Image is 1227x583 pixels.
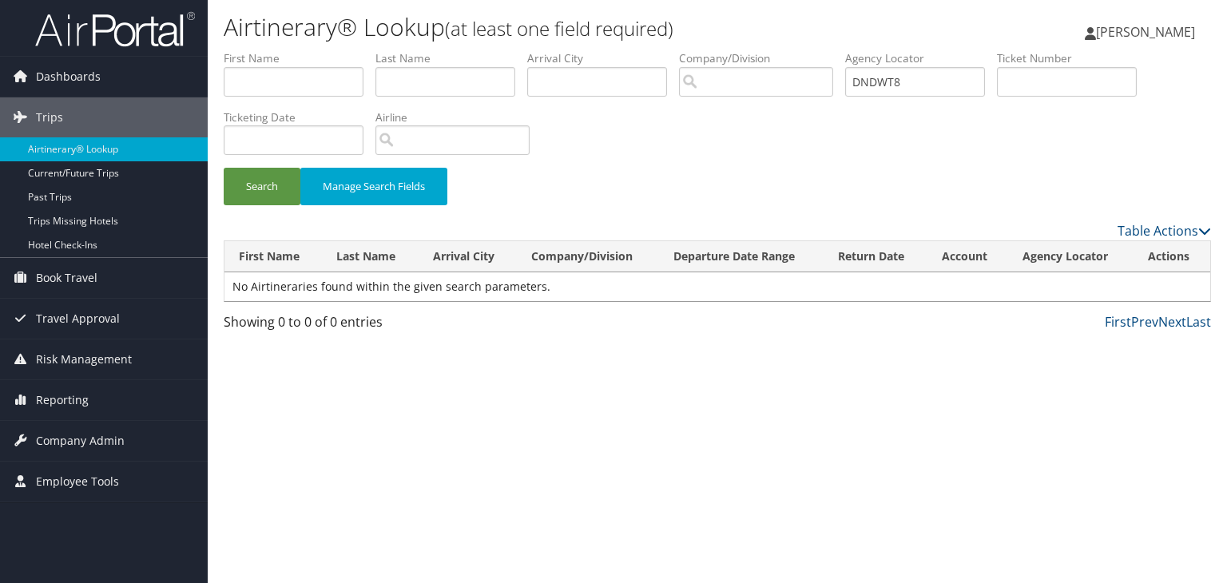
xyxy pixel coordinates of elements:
[300,168,447,205] button: Manage Search Fields
[224,50,375,66] label: First Name
[224,168,300,205] button: Search
[36,380,89,420] span: Reporting
[824,241,927,272] th: Return Date: activate to sort column ascending
[35,10,195,48] img: airportal-logo.png
[1085,8,1211,56] a: [PERSON_NAME]
[224,241,322,272] th: First Name: activate to sort column ascending
[224,312,453,339] div: Showing 0 to 0 of 0 entries
[1158,313,1186,331] a: Next
[36,97,63,137] span: Trips
[1096,23,1195,41] span: [PERSON_NAME]
[419,241,518,272] th: Arrival City: activate to sort column ascending
[36,421,125,461] span: Company Admin
[927,241,1009,272] th: Account: activate to sort column ascending
[224,272,1210,301] td: No Airtineraries found within the given search parameters.
[36,299,120,339] span: Travel Approval
[1131,313,1158,331] a: Prev
[845,50,997,66] label: Agency Locator
[1105,313,1131,331] a: First
[375,50,527,66] label: Last Name
[36,339,132,379] span: Risk Management
[445,15,673,42] small: (at least one field required)
[36,57,101,97] span: Dashboards
[322,241,418,272] th: Last Name: activate to sort column ascending
[36,258,97,298] span: Book Travel
[1134,241,1210,272] th: Actions
[527,50,679,66] label: Arrival City
[36,462,119,502] span: Employee Tools
[659,241,823,272] th: Departure Date Range: activate to sort column ascending
[1008,241,1133,272] th: Agency Locator: activate to sort column ascending
[679,50,845,66] label: Company/Division
[997,50,1149,66] label: Ticket Number
[1118,222,1211,240] a: Table Actions
[517,241,659,272] th: Company/Division
[224,109,375,125] label: Ticketing Date
[375,109,542,125] label: Airline
[1186,313,1211,331] a: Last
[224,10,882,44] h1: Airtinerary® Lookup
